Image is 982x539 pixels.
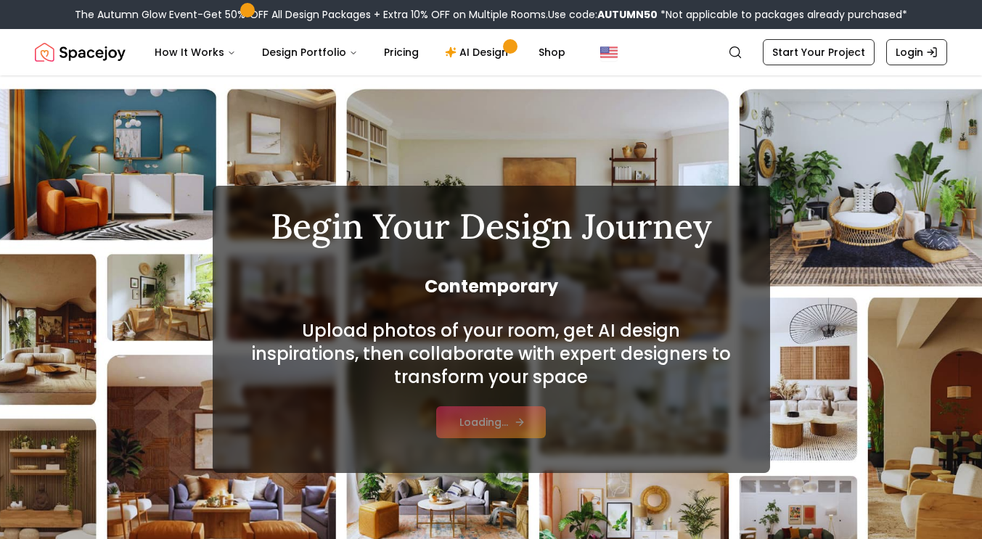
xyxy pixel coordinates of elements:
span: Use code: [548,7,658,22]
img: Spacejoy Logo [35,38,126,67]
a: Start Your Project [763,39,875,65]
div: The Autumn Glow Event-Get 50% OFF All Design Packages + Extra 10% OFF on Multiple Rooms. [75,7,907,22]
h1: Begin Your Design Journey [247,209,735,244]
a: Pricing [372,38,430,67]
h2: Upload photos of your room, get AI design inspirations, then collaborate with expert designers to... [247,319,735,389]
img: United States [600,44,618,61]
a: Login [886,39,947,65]
button: How It Works [143,38,247,67]
a: Shop [527,38,577,67]
span: *Not applicable to packages already purchased* [658,7,907,22]
nav: Global [35,29,947,75]
b: AUTUMN50 [597,7,658,22]
nav: Main [143,38,577,67]
button: Design Portfolio [250,38,369,67]
a: AI Design [433,38,524,67]
a: Spacejoy [35,38,126,67]
span: Contemporary [247,275,735,298]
